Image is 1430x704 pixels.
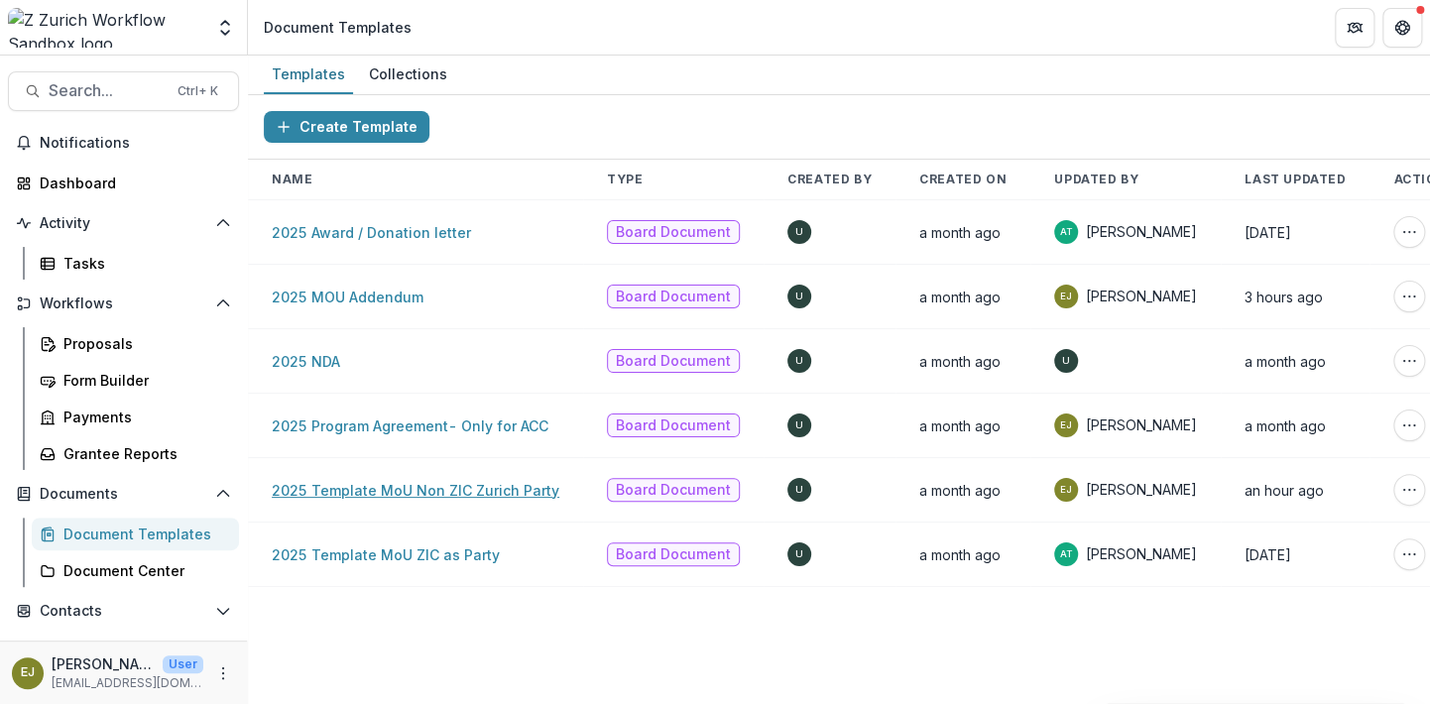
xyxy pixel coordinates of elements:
a: 2025 MOU Addendum [272,289,423,305]
div: Payments [63,407,223,427]
div: Emelie Jutblad [1060,292,1072,301]
button: Create Template [264,111,429,143]
button: Open entity switcher [211,8,239,48]
span: Board Document [616,482,731,499]
span: an hour ago [1245,482,1324,499]
div: Document Center [63,560,223,581]
div: Unknown [795,227,803,237]
span: [PERSON_NAME] [1086,544,1197,564]
a: 2025 Template MoU ZIC as Party [272,546,500,563]
span: a month ago [919,353,1001,370]
span: Notifications [40,135,231,152]
span: Board Document [616,289,731,305]
span: a month ago [919,482,1001,499]
p: [EMAIL_ADDRESS][DOMAIN_NAME] [52,674,203,692]
th: Updated By [1030,160,1221,200]
div: Unknown [795,549,803,559]
span: Workflows [40,295,207,312]
button: Get Help [1382,8,1422,48]
div: Document Templates [264,17,412,38]
span: Board Document [616,353,731,370]
span: a month ago [919,417,1001,434]
button: More Action [1393,216,1425,248]
th: Type [583,160,764,200]
span: a month ago [1245,417,1326,434]
div: Unknown [795,292,803,301]
a: Grantee Reports [32,437,239,470]
div: Grantee Reports [63,443,223,464]
div: Unknown [795,420,803,430]
div: Proposals [63,333,223,354]
a: Dashboard [8,167,239,199]
a: Proposals [32,327,239,360]
div: Tasks [63,253,223,274]
th: Created By [764,160,895,200]
th: Name [248,160,583,200]
span: a month ago [919,546,1001,563]
span: Board Document [616,224,731,241]
span: Board Document [616,546,731,563]
span: Search... [49,81,166,100]
p: [PERSON_NAME] [52,653,155,674]
span: a month ago [1245,353,1326,370]
span: Activity [40,215,207,232]
th: Created On [895,160,1030,200]
div: Unknown [795,485,803,495]
a: Tasks [32,247,239,280]
button: More Action [1393,474,1425,506]
span: Contacts [40,603,207,620]
span: [PERSON_NAME] [1086,480,1197,500]
a: 2025 Program Agreement- Only for ACC [272,417,548,434]
div: Templates [264,59,353,88]
span: [DATE] [1245,546,1291,563]
a: Templates [264,56,353,94]
p: User [163,655,203,673]
span: [PERSON_NAME] [1086,287,1197,306]
div: Collections [361,59,455,88]
span: a month ago [919,224,1001,241]
div: Ctrl + K [174,80,222,102]
a: Document Templates [32,518,239,550]
div: Form Builder [63,370,223,391]
button: Search... [8,71,239,111]
div: Anna Test [1060,549,1073,559]
a: Collections [361,56,455,94]
div: Unknown [1062,356,1070,366]
span: [PERSON_NAME] [1086,222,1197,242]
a: 2025 Award / Donation letter [272,224,471,241]
span: [DATE] [1245,224,1291,241]
a: 2025 NDA [272,353,340,370]
div: Anna Test [1060,227,1073,237]
span: Documents [40,486,207,503]
button: Open Workflows [8,288,239,319]
span: [PERSON_NAME] [1086,415,1197,435]
button: More Action [1393,345,1425,377]
button: Notifications [8,127,239,159]
nav: breadcrumb [256,13,419,42]
span: a month ago [919,289,1001,305]
div: Emelie Jutblad [1060,420,1072,430]
button: Open Contacts [8,595,239,627]
div: Emelie Jutblad [1060,485,1072,495]
div: Document Templates [63,524,223,544]
a: Document Center [32,554,239,587]
div: Unknown [795,356,803,366]
div: Dashboard [40,173,223,193]
span: 3 hours ago [1245,289,1323,305]
button: Open Documents [8,478,239,510]
a: Form Builder [32,364,239,397]
img: Z Zurich Workflow Sandbox logo [8,8,203,48]
div: Emelie Jutblad [21,666,35,679]
button: Open Activity [8,207,239,239]
button: More Action [1393,410,1425,441]
span: Board Document [616,417,731,434]
button: More [211,661,235,685]
th: Last Updated [1221,160,1370,200]
a: Payments [32,401,239,433]
button: More Action [1393,281,1425,312]
button: More Action [1393,538,1425,570]
button: Partners [1335,8,1374,48]
a: 2025 Template MoU Non ZIC Zurich Party [272,482,559,499]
